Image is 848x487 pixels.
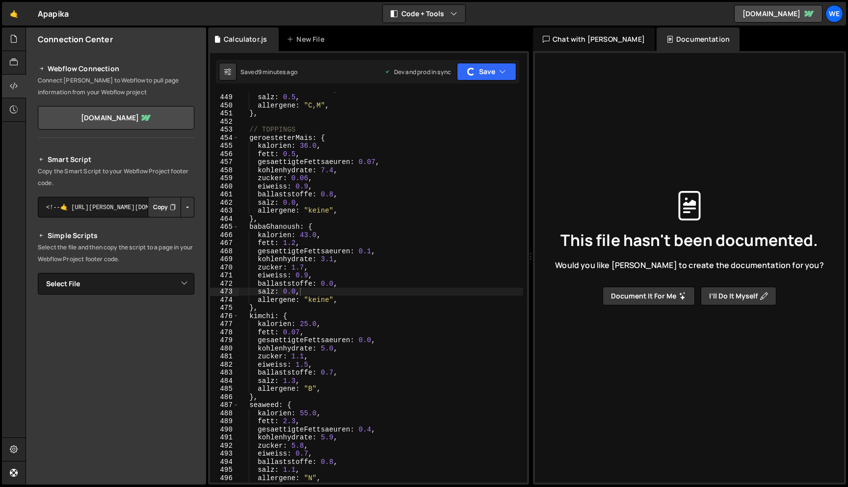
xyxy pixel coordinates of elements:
button: Document it for me [603,287,695,305]
div: 455 [210,142,239,150]
div: 489 [210,417,239,426]
div: 495 [210,466,239,474]
div: 471 [210,271,239,280]
div: Chat with [PERSON_NAME] [533,27,655,51]
div: Saved [240,68,297,76]
a: [DOMAIN_NAME] [734,5,822,23]
h2: Webflow Connection [38,63,194,75]
div: 479 [210,336,239,345]
div: 496 [210,474,239,483]
div: 459 [210,174,239,183]
a: 🤙 [2,2,26,26]
div: 456 [210,150,239,159]
div: New File [287,34,328,44]
iframe: YouTube video player [38,311,195,399]
div: 474 [210,296,239,304]
div: 465 [210,223,239,231]
div: 487 [210,401,239,409]
div: Apapika [38,8,69,20]
div: 490 [210,426,239,434]
div: 485 [210,385,239,393]
div: 488 [210,409,239,418]
div: 467 [210,239,239,247]
h2: Smart Script [38,154,194,165]
span: This file hasn't been documented. [560,232,818,248]
button: I’ll do it myself [701,287,776,305]
div: 478 [210,328,239,337]
div: 454 [210,134,239,142]
div: 494 [210,458,239,466]
div: 460 [210,183,239,191]
button: Copy [148,197,181,217]
div: 476 [210,312,239,321]
div: 483 [210,369,239,377]
textarea: <!--🤙 [URL][PERSON_NAME][DOMAIN_NAME]> <script>document.addEventListener("DOMContentLoaded", func... [38,197,194,217]
div: 451 [210,109,239,118]
div: 463 [210,207,239,215]
div: 466 [210,231,239,240]
p: Copy the Smart Script to your Webflow Project footer code. [38,165,194,189]
p: Connect [PERSON_NAME] to Webflow to pull page information from your Webflow project [38,75,194,98]
div: 469 [210,255,239,264]
div: 457 [210,158,239,166]
div: 470 [210,264,239,272]
div: 482 [210,361,239,369]
div: 480 [210,345,239,353]
button: Code + Tools [383,5,465,23]
div: 461 [210,190,239,199]
div: Calculator.js [224,34,267,44]
div: 458 [210,166,239,175]
div: 475 [210,304,239,312]
div: 477 [210,320,239,328]
div: 449 [210,93,239,102]
div: Button group with nested dropdown [148,197,194,217]
div: 481 [210,352,239,361]
div: 453 [210,126,239,134]
h2: Simple Scripts [38,230,194,242]
p: Select the file and then copy the script to a page in your Webflow Project footer code. [38,242,194,265]
div: Dev and prod in sync [384,68,451,76]
span: Would you like [PERSON_NAME] to create the documentation for you? [555,260,823,271]
div: 473 [210,288,239,296]
div: 9 minutes ago [258,68,297,76]
h2: Connection Center [38,34,113,45]
div: 486 [210,393,239,402]
div: Documentation [657,27,740,51]
div: 472 [210,280,239,288]
div: 462 [210,199,239,207]
button: Save [457,63,516,81]
div: 450 [210,102,239,110]
div: 493 [210,450,239,458]
div: 492 [210,442,239,450]
div: 452 [210,118,239,126]
a: [DOMAIN_NAME] [38,106,194,130]
div: 491 [210,433,239,442]
div: 468 [210,247,239,256]
div: 464 [210,215,239,223]
a: We [825,5,843,23]
div: 484 [210,377,239,385]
